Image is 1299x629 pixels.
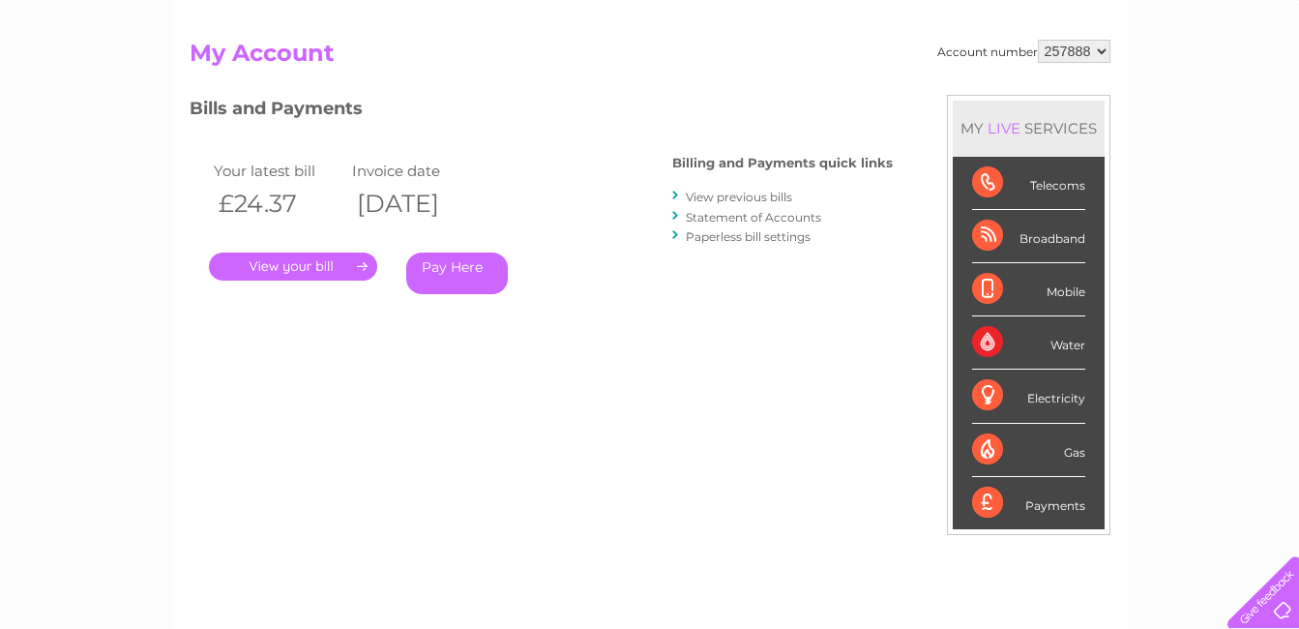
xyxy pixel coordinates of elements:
[972,316,1085,370] div: Water
[1061,82,1119,97] a: Telecoms
[672,156,893,170] h4: Billing and Payments quick links
[959,82,995,97] a: Water
[686,190,792,204] a: View previous bills
[406,253,508,294] a: Pay Here
[347,158,487,184] td: Invoice date
[209,158,348,184] td: Your latest bill
[686,229,811,244] a: Paperless bill settings
[972,263,1085,316] div: Mobile
[972,210,1085,263] div: Broadband
[193,11,1107,94] div: Clear Business is a trading name of Verastar Limited (registered in [GEOGRAPHIC_DATA] No. 3667643...
[953,101,1105,156] div: MY SERVICES
[972,424,1085,477] div: Gas
[686,210,821,225] a: Statement of Accounts
[209,184,348,224] th: £24.37
[937,40,1110,63] div: Account number
[347,184,487,224] th: [DATE]
[972,477,1085,529] div: Payments
[934,10,1068,34] a: 0333 014 3131
[984,119,1024,137] div: LIVE
[972,370,1085,423] div: Electricity
[1131,82,1159,97] a: Blog
[190,95,893,129] h3: Bills and Payments
[1170,82,1218,97] a: Contact
[972,157,1085,210] div: Telecoms
[209,253,377,281] a: .
[45,50,144,109] img: logo.png
[1235,82,1281,97] a: Log out
[1007,82,1049,97] a: Energy
[190,40,1110,76] h2: My Account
